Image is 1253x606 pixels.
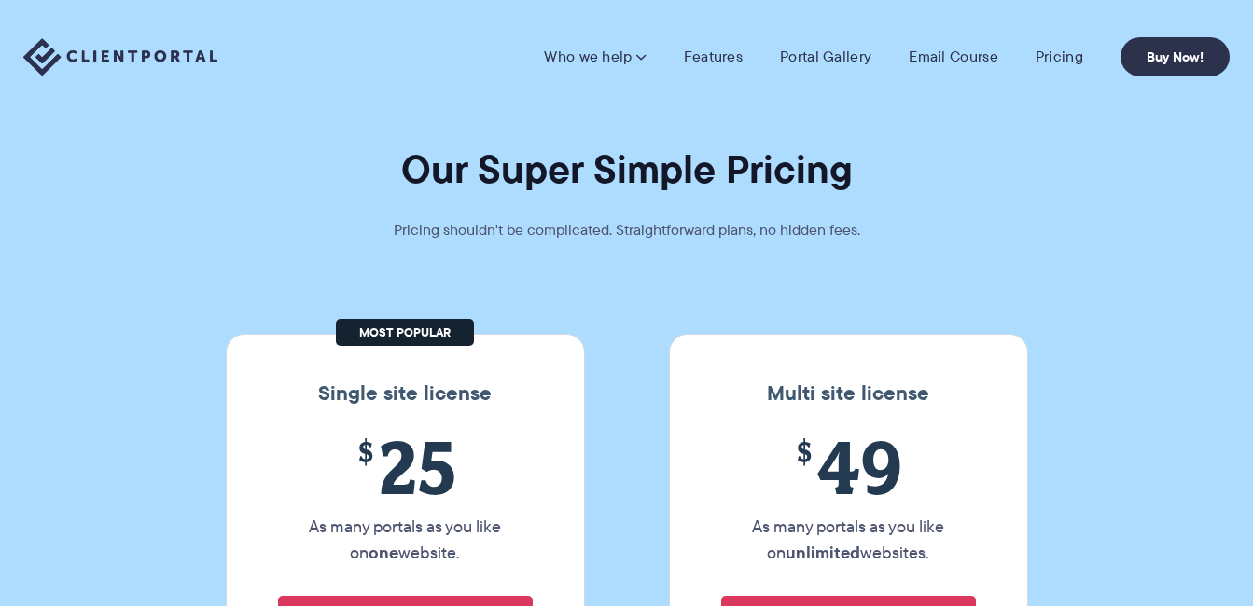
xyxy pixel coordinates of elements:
[689,381,1009,406] h3: Multi site license
[786,540,860,565] strong: unlimited
[1036,48,1083,66] a: Pricing
[278,424,533,509] span: 25
[1121,37,1230,76] a: Buy Now!
[721,424,976,509] span: 49
[544,48,646,66] a: Who we help
[780,48,871,66] a: Portal Gallery
[245,381,565,406] h3: Single site license
[347,217,907,243] p: Pricing shouldn't be complicated. Straightforward plans, no hidden fees.
[369,540,398,565] strong: one
[909,48,998,66] a: Email Course
[721,514,976,566] p: As many portals as you like on websites.
[684,48,743,66] a: Features
[278,514,533,566] p: As many portals as you like on website.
